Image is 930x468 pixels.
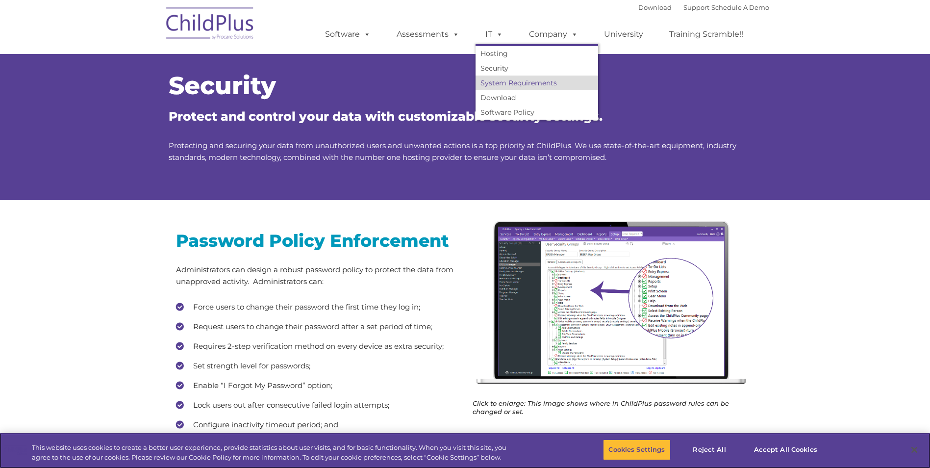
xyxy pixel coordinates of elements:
a: University [594,25,653,44]
li: Configure inactivity timeout period; and [176,417,458,432]
a: Software Policy [476,105,598,120]
a: Download [476,90,598,105]
button: Reject All [679,440,740,460]
a: Company [519,25,588,44]
span: Protecting and securing your data from unauthorized users and unwanted actions is a top priority ... [169,141,736,162]
button: Cookies Settings [603,440,670,460]
a: Hosting [476,46,598,61]
a: Support [683,3,709,11]
img: laptop [473,217,754,392]
span: Password Policy Enforcement [176,230,449,251]
li: Request users to change their password after a set period of time; [176,319,458,334]
a: IT [476,25,513,44]
li: Set strength level for passwords; [176,359,458,373]
span: Security [169,71,276,101]
span: Protect and control your data with customizable security settings. [169,109,603,124]
font: | [638,3,769,11]
a: Software [315,25,380,44]
li: Force users to change their password the first time they log in; [176,300,458,314]
em: Click to enlarge: This image shows where in ChildPlus password rules can be changed or set. [473,399,729,416]
a: Download [638,3,672,11]
a: Schedule A Demo [711,3,769,11]
li: Enable “I Forgot My Password” option; [176,378,458,393]
img: ChildPlus by Procare Solutions [161,0,259,50]
a: Training Scramble!! [659,25,753,44]
button: Accept All Cookies [749,440,823,460]
a: Security [476,61,598,76]
button: Close [904,439,925,461]
li: Requires 2-step verification method on every device as extra security; [176,339,458,354]
p: Administrators can design a robust password policy to protect the data from unapproved activity. ... [176,264,458,287]
div: This website uses cookies to create a better user experience, provide statistics about user visit... [32,443,511,462]
li: Lock users out after consecutive failed login attempts; [176,398,458,413]
a: Assessments [387,25,469,44]
a: System Requirements [476,76,598,90]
